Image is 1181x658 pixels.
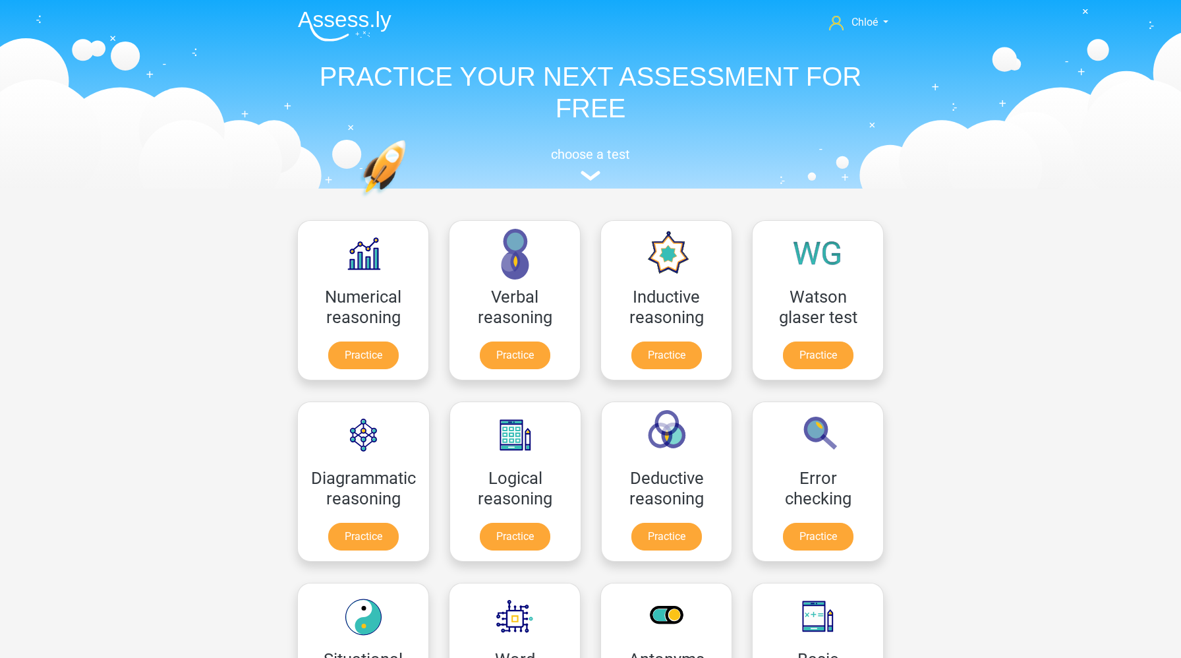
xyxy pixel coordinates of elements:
img: assessment [581,171,600,181]
a: Practice [328,342,399,369]
a: Practice [783,523,853,551]
span: Chloé [851,16,878,28]
a: Practice [480,342,550,369]
a: Practice [783,342,853,369]
img: practice [360,140,457,259]
h5: choose a test [287,146,894,162]
a: Practice [480,523,550,551]
img: Assessly [298,11,391,42]
a: Chloé [824,15,894,30]
a: Practice [328,523,399,551]
h1: PRACTICE YOUR NEXT ASSESSMENT FOR FREE [287,61,894,124]
a: Practice [631,342,702,369]
a: choose a test [287,146,894,181]
a: Practice [631,523,702,551]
